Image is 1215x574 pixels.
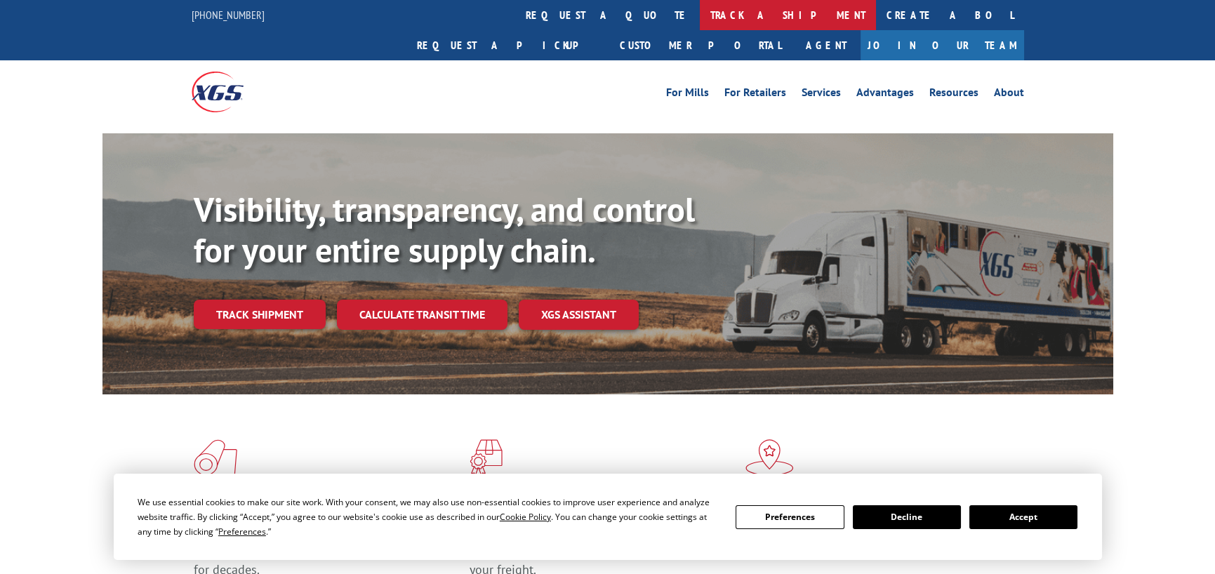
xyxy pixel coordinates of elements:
[194,439,237,476] img: xgs-icon-total-supply-chain-intelligence-red
[861,30,1024,60] a: Join Our Team
[736,505,844,529] button: Preferences
[500,511,551,523] span: Cookie Policy
[929,87,978,102] a: Resources
[194,300,326,329] a: Track shipment
[969,505,1077,529] button: Accept
[609,30,792,60] a: Customer Portal
[802,87,841,102] a: Services
[194,187,695,272] b: Visibility, transparency, and control for your entire supply chain.
[192,8,265,22] a: [PHONE_NUMBER]
[724,87,786,102] a: For Retailers
[218,526,266,538] span: Preferences
[519,300,639,330] a: XGS ASSISTANT
[853,505,961,529] button: Decline
[745,439,794,476] img: xgs-icon-flagship-distribution-model-red
[337,300,507,330] a: Calculate transit time
[406,30,609,60] a: Request a pickup
[792,30,861,60] a: Agent
[666,87,709,102] a: For Mills
[470,439,503,476] img: xgs-icon-focused-on-flooring-red
[856,87,914,102] a: Advantages
[114,474,1102,560] div: Cookie Consent Prompt
[138,495,719,539] div: We use essential cookies to make our site work. With your consent, we may also use non-essential ...
[994,87,1024,102] a: About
